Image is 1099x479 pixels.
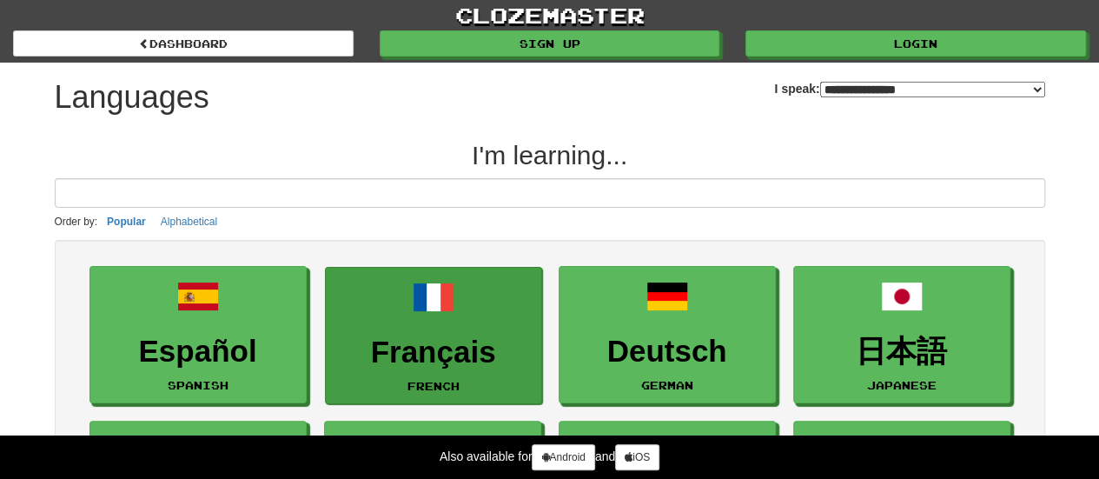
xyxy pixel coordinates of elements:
h1: Languages [55,80,209,115]
a: 日本語Japanese [793,266,1010,404]
a: EspañolSpanish [89,266,307,404]
h3: Deutsch [568,335,766,369]
a: FrançaisFrench [325,267,542,405]
a: Login [745,30,1086,57]
a: Sign up [380,30,720,57]
select: I speak: [820,82,1045,97]
button: Alphabetical [156,212,222,231]
h3: Español [99,335,297,369]
label: I speak: [774,80,1044,97]
small: Japanese [867,379,937,391]
small: French [407,380,460,392]
small: Order by: [55,216,98,228]
a: Android [532,444,594,470]
h3: 日本語 [803,335,1001,369]
small: German [641,379,693,391]
h2: I'm learning... [55,141,1045,170]
a: iOS [615,444,659,470]
h3: Français [334,336,533,369]
small: Spanish [168,379,228,391]
button: Popular [102,212,151,231]
a: DeutschGerman [559,266,776,404]
a: dashboard [13,30,354,57]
